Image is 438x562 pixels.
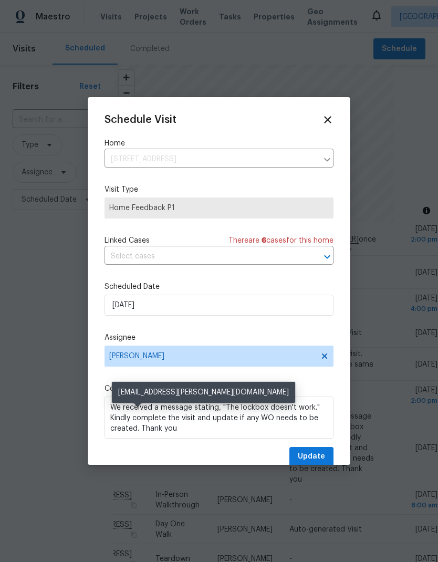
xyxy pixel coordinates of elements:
label: Home [105,138,333,149]
label: Visit Type [105,184,333,195]
label: Comments [105,383,333,394]
span: Close [322,114,333,126]
span: There are case s for this home [228,235,333,246]
span: Update [298,450,325,463]
input: Enter in an address [105,151,318,168]
span: Home Feedback P1 [109,203,329,213]
span: [PERSON_NAME] [109,352,315,360]
textarea: We received a message stating, "The lockbox doesn't work." Kindly complete the visit and update i... [105,397,333,439]
input: Select cases [105,248,304,265]
button: Open [320,249,335,264]
button: Update [289,447,333,466]
label: Assignee [105,332,333,343]
span: 6 [262,237,266,244]
span: Linked Cases [105,235,150,246]
div: [EMAIL_ADDRESS][PERSON_NAME][DOMAIN_NAME] [112,382,295,403]
label: Scheduled Date [105,282,333,292]
span: Schedule Visit [105,115,176,125]
input: M/D/YYYY [105,295,333,316]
